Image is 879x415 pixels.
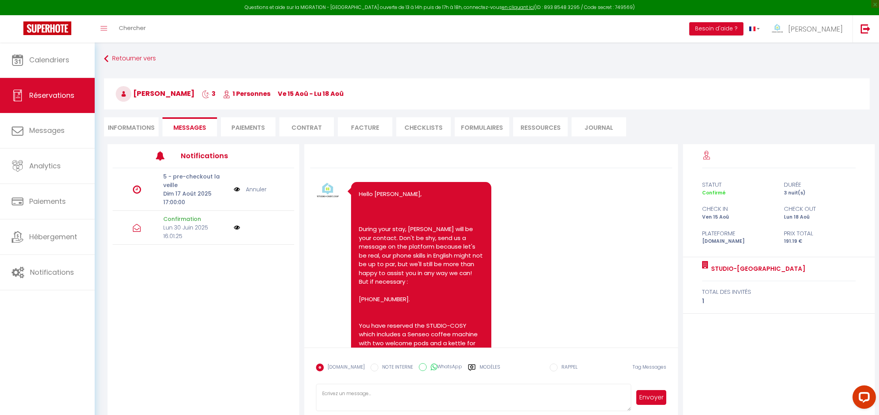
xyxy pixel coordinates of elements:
span: Calendriers [29,55,69,65]
div: 3 nuit(s) [779,189,861,197]
li: Informations [104,117,159,136]
span: Réservations [29,90,74,100]
div: Prix total [779,229,861,238]
div: 191.19 € [779,238,861,245]
button: Besoin d'aide ? [689,22,743,35]
div: [DOMAIN_NAME] [697,238,779,245]
span: Chercher [119,24,146,32]
div: Ven 15 Aoû [697,214,779,221]
li: Paiements [221,117,275,136]
img: Super Booking [23,21,71,35]
span: 3 [202,89,215,98]
div: statut [697,180,779,189]
span: Notifications [30,267,74,277]
label: WhatsApp [427,363,462,372]
span: Paiements [29,196,66,206]
li: CHECKLISTS [396,117,451,136]
p: 5 - pre-checkout la veille [163,172,229,189]
div: durée [779,180,861,189]
span: [PERSON_NAME] [788,24,843,34]
li: Ressources [513,117,568,136]
div: 1 [702,297,856,306]
h3: Notifications [181,147,256,164]
img: NO IMAGE [234,224,240,231]
li: Contrat [279,117,334,136]
p: Confirmation [163,215,229,223]
button: Envoyer [636,390,666,405]
span: Confirmé [702,189,725,196]
img: ... [771,22,783,37]
a: Annuler [246,185,267,194]
span: Analytics [29,161,61,171]
span: Messages [173,123,206,132]
div: total des invités [702,287,856,297]
label: NOTE INTERNE [378,364,413,372]
label: Modèles [480,364,500,377]
p: Lun 30 Juin 2025 16:01:25 [163,223,229,240]
a: ... [PERSON_NAME] [766,15,853,42]
span: ve 15 Aoû - lu 18 Aoû [278,89,344,98]
a: STUDIO-[GEOGRAPHIC_DATA] [708,264,805,274]
img: NO IMAGE [234,185,240,194]
li: Facture [338,117,392,136]
label: [DOMAIN_NAME] [324,364,365,372]
a: en cliquant ici [502,4,534,11]
span: [PERSON_NAME] [116,88,194,98]
li: Journal [572,117,626,136]
div: Plateforme [697,229,779,238]
iframe: LiveChat chat widget [846,382,879,415]
img: 16767169696561.jpg [316,180,339,203]
label: RAPPEL [558,364,577,372]
img: logout [861,24,870,34]
div: Lun 18 Aoû [779,214,861,221]
div: check in [697,204,779,214]
li: FORMULAIRES [455,117,509,136]
a: Retourner vers [104,52,870,66]
span: 1 Personnes [223,89,270,98]
span: Hébergement [29,232,77,242]
p: Dim 17 Août 2025 17:00:00 [163,189,229,207]
span: Tag Messages [632,364,666,370]
a: Chercher [113,15,152,42]
span: Messages [29,125,65,135]
div: check out [779,204,861,214]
